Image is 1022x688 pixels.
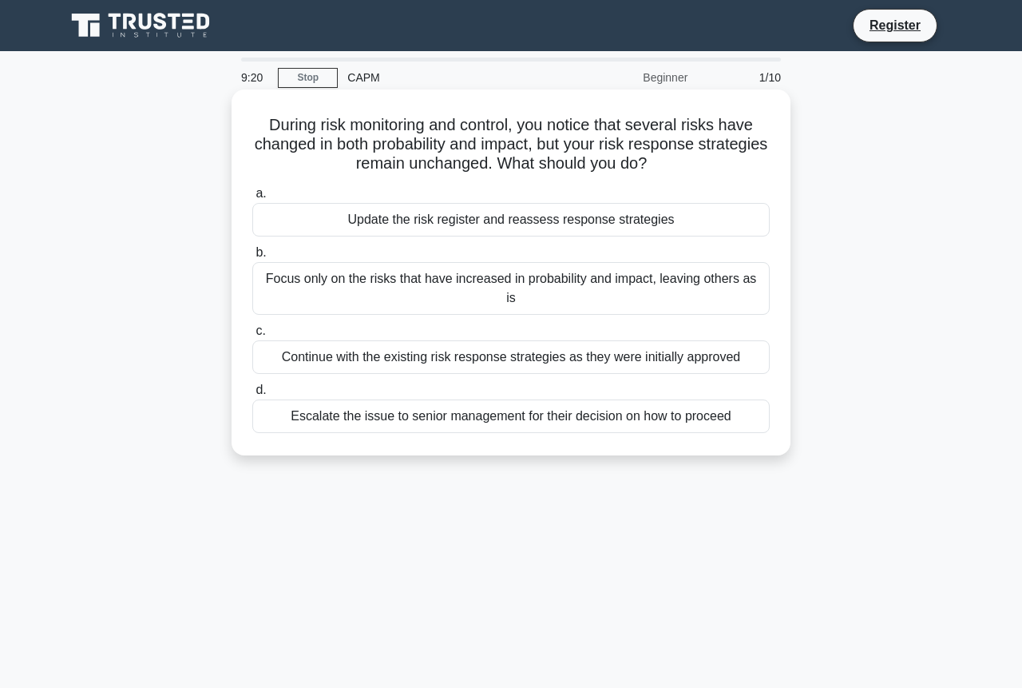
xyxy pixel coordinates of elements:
div: Focus only on the risks that have increased in probability and impact, leaving others as is [252,262,770,315]
span: a. [255,186,266,200]
span: d. [255,383,266,396]
div: 9:20 [232,62,278,93]
span: c. [255,324,265,337]
div: Beginner [557,62,697,93]
div: Escalate the issue to senior management for their decision on how to proceed [252,400,770,433]
div: Update the risk register and reassess response strategies [252,203,770,237]
a: Register [860,15,930,35]
div: Continue with the existing risk response strategies as they were initially approved [252,340,770,374]
div: 1/10 [697,62,790,93]
span: b. [255,245,266,259]
a: Stop [278,68,338,88]
h5: During risk monitoring and control, you notice that several risks have changed in both probabilit... [251,115,771,174]
div: CAPM [338,62,557,93]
